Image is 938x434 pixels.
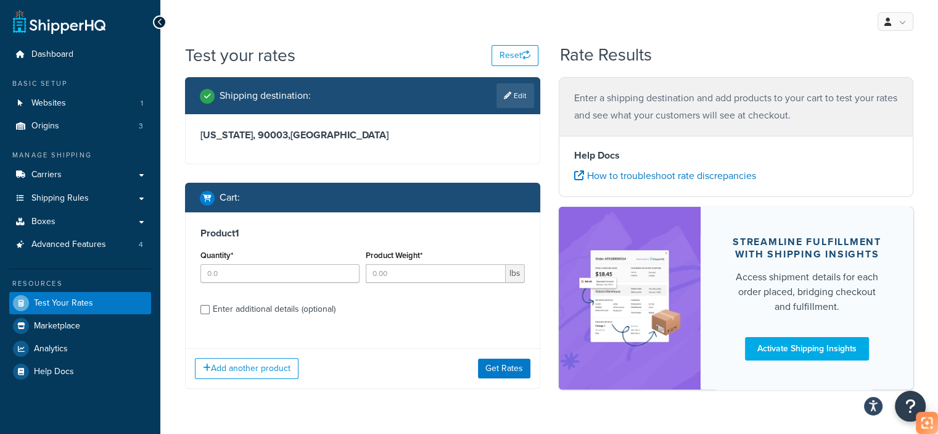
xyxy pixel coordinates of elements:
span: 1 [141,98,143,109]
span: Shipping Rules [31,193,89,204]
img: feature-image-si-e24932ea9b9fcd0ff835db86be1ff8d589347e8876e1638d903ea230a36726be.png [577,225,682,371]
span: Marketplace [34,321,80,332]
li: Websites [9,92,151,115]
a: Activate Shipping Insights [745,337,869,361]
label: Product Weight* [366,251,422,260]
h2: Shipping destination : [220,90,311,101]
span: Analytics [34,344,68,354]
h2: Rate Results [560,46,652,65]
a: Shipping Rules [9,187,151,210]
div: Resources [9,278,151,289]
a: Origins3 [9,115,151,138]
h4: Help Docs [574,148,899,163]
button: Reset [492,45,538,66]
a: Analytics [9,338,151,360]
div: Streamline Fulfillment with Shipping Insights [730,236,884,261]
li: Advanced Features [9,233,151,256]
p: Enter a shipping destination and add products to your cart to test your rates and see what your c... [574,90,899,124]
h3: Product 1 [200,227,525,240]
a: Dashboard [9,43,151,66]
a: Boxes [9,211,151,233]
input: 0.00 [366,264,506,283]
div: Access shipment details for each order placed, bridging checkout and fulfillment. [730,270,884,314]
button: Add another product [195,358,298,379]
input: Enter additional details (optional) [200,305,210,314]
div: Enter additional details (optional) [213,301,335,318]
h2: Cart : [220,192,240,203]
span: Dashboard [31,49,73,60]
button: Open Resource Center [895,391,926,422]
span: Origins [31,121,59,131]
a: Edit [496,83,534,108]
a: Websites1 [9,92,151,115]
div: Manage Shipping [9,150,151,161]
a: Marketplace [9,315,151,337]
span: 3 [139,121,143,131]
input: 0.0 [200,264,360,283]
span: Advanced Features [31,240,106,250]
a: How to troubleshoot rate discrepancies [574,169,756,183]
span: lbs [506,264,525,283]
a: Help Docs [9,361,151,383]
span: Test Your Rates [34,298,93,309]
span: Carriers [31,170,62,180]
span: 4 [139,240,143,250]
a: Carriers [9,164,151,186]
span: Help Docs [34,367,74,377]
h3: [US_STATE], 90003 , [GEOGRAPHIC_DATA] [200,129,525,141]
h1: Test your rates [185,43,295,67]
label: Quantity* [200,251,233,260]
a: Test Your Rates [9,292,151,314]
button: Get Rates [478,359,530,378]
span: Websites [31,98,66,109]
span: Boxes [31,217,56,227]
a: Advanced Features4 [9,233,151,256]
li: Origins [9,115,151,138]
div: Basic Setup [9,78,151,89]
